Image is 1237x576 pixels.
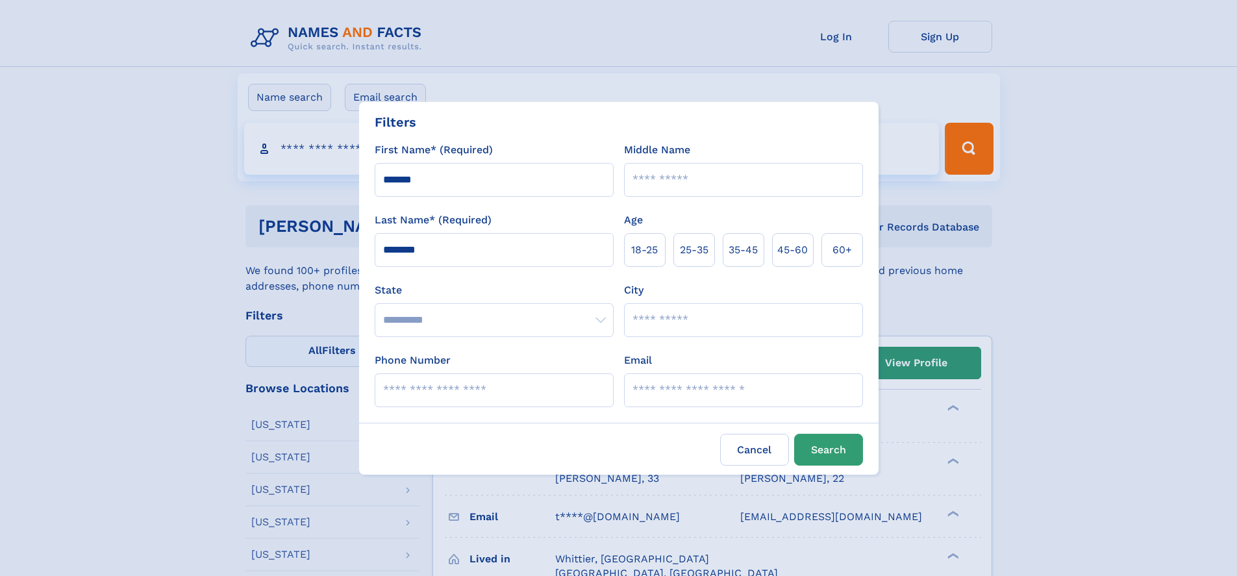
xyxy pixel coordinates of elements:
[375,212,492,228] label: Last Name* (Required)
[375,282,614,298] label: State
[720,434,789,466] label: Cancel
[375,353,451,368] label: Phone Number
[375,112,416,132] div: Filters
[375,142,493,158] label: First Name* (Required)
[624,142,690,158] label: Middle Name
[631,242,658,258] span: 18‑25
[832,242,852,258] span: 60+
[777,242,808,258] span: 45‑60
[624,212,643,228] label: Age
[729,242,758,258] span: 35‑45
[680,242,708,258] span: 25‑35
[624,282,643,298] label: City
[794,434,863,466] button: Search
[624,353,652,368] label: Email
